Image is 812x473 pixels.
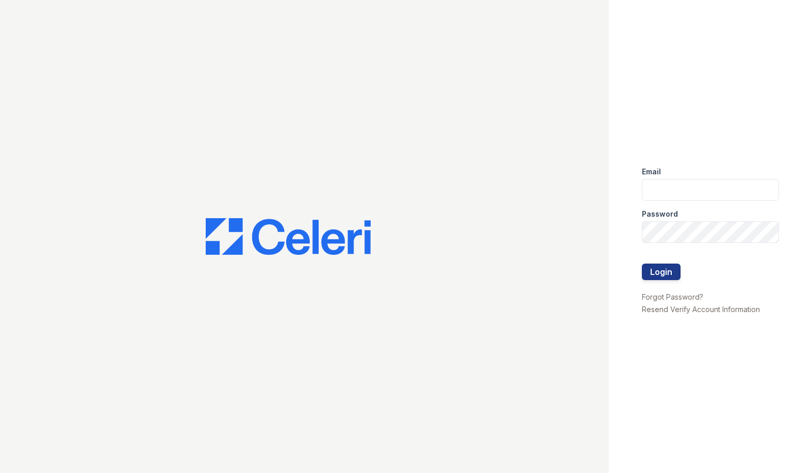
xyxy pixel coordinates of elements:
img: CE_Logo_Blue-a8612792a0a2168367f1c8372b55b34899dd931a85d93a1a3d3e32e68fde9ad4.png [206,218,371,255]
a: Forgot Password? [642,292,703,301]
label: Email [642,167,661,177]
label: Password [642,209,678,219]
button: Login [642,264,681,280]
a: Resend Verify Account Information [642,305,760,314]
